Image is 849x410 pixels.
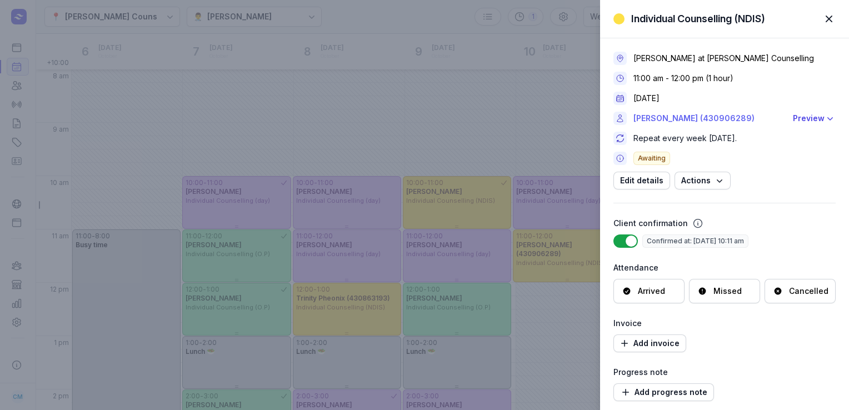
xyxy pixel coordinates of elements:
[620,174,663,187] span: Edit details
[633,93,660,104] div: [DATE]
[633,112,786,125] a: [PERSON_NAME] (430906289)
[633,53,814,64] div: [PERSON_NAME] at [PERSON_NAME] Counselling
[675,172,731,189] button: Actions
[613,217,688,230] div: Client confirmation
[713,286,742,297] div: Missed
[642,234,748,248] span: Confirmed at: [DATE] 10:11 am
[631,12,765,26] div: Individual Counselling (NDIS)
[613,366,836,379] div: Progress note
[613,317,836,330] div: Invoice
[633,152,670,165] span: Awaiting
[793,112,825,125] div: Preview
[789,286,828,297] div: Cancelled
[613,172,670,189] button: Edit details
[793,112,836,125] button: Preview
[633,73,733,84] div: 11:00 am - 12:00 pm (1 hour)
[633,133,737,144] div: Repeat every week [DATE].
[613,261,836,274] div: Attendance
[620,337,680,350] span: Add invoice
[681,174,724,187] span: Actions
[638,286,665,297] div: Arrived
[620,386,707,399] span: Add progress note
